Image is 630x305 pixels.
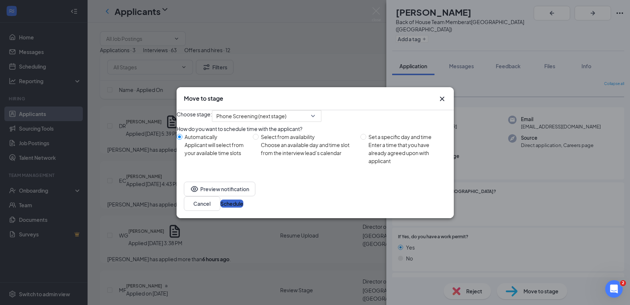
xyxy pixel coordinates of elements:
[177,110,212,122] span: Choose stage:
[177,125,454,133] div: How do you want to schedule time with the applicant?
[620,280,626,286] span: 2
[184,196,220,211] button: Cancel
[438,94,447,103] button: Close
[190,185,199,193] svg: Eye
[184,94,223,103] h3: Move to stage
[220,200,243,208] button: Schedule
[185,133,247,141] div: Automatically
[261,133,355,141] div: Select from availability
[368,141,448,165] div: Enter a time that you have already agreed upon with applicant
[438,94,447,103] svg: Cross
[261,141,355,157] div: Choose an available day and time slot from the interview lead’s calendar
[216,111,286,121] span: Phone Screening (next stage)
[368,133,448,141] div: Set a specific day and time
[184,182,255,196] button: EyePreview notification
[605,280,623,298] iframe: Intercom live chat
[185,141,247,157] div: Applicant will select from your available time slots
